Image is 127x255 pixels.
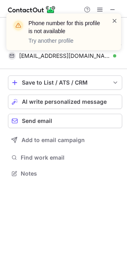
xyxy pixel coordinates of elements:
[21,170,119,177] span: Notes
[8,5,56,14] img: ContactOut v5.3.10
[12,19,25,32] img: warning
[22,99,107,105] span: AI write personalized message
[8,75,122,90] button: save-profile-one-click
[21,154,119,161] span: Find work email
[29,19,102,35] header: Phone number for this profile is not available
[8,133,122,147] button: Add to email campaign
[21,137,85,143] span: Add to email campaign
[8,95,122,109] button: AI write personalized message
[8,168,122,179] button: Notes
[22,118,52,124] span: Send email
[29,37,102,45] p: Try another profile
[8,114,122,128] button: Send email
[22,79,108,86] div: Save to List / ATS / CRM
[8,152,122,163] button: Find work email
